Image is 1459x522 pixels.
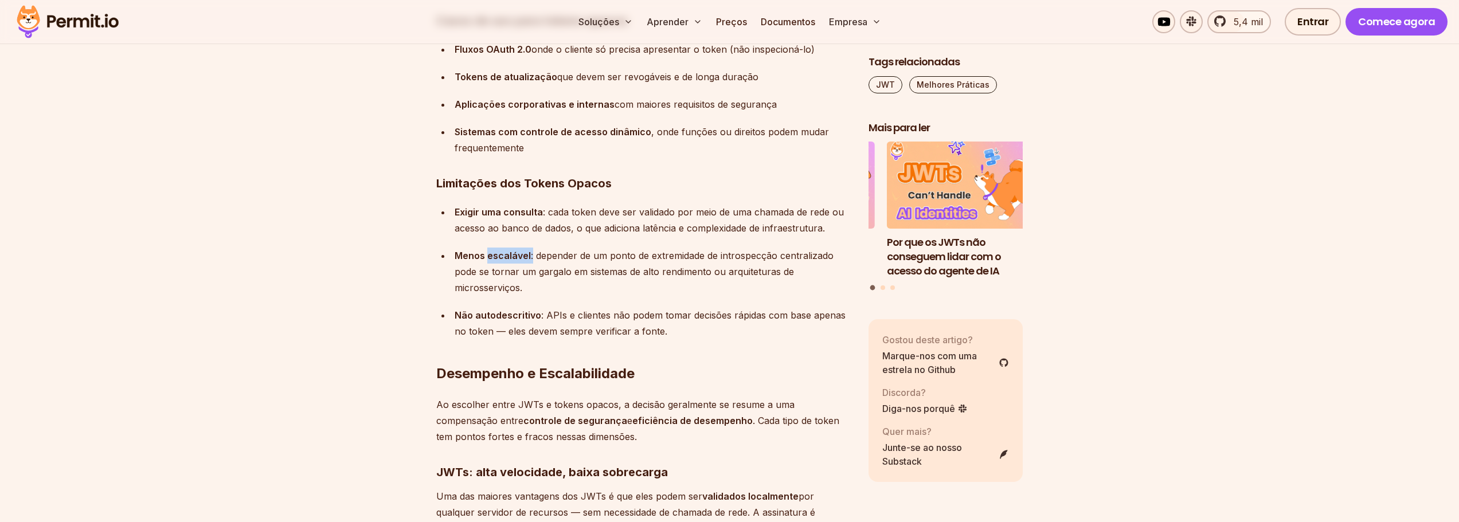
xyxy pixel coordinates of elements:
[455,44,531,55] font: Fluxos OAuth 2.0
[642,10,707,33] button: Aprender
[1207,10,1271,33] a: 5,4 mil
[531,44,815,55] font: onde o cliente só precisa apresentar o token (não inspecioná-lo)
[829,16,867,28] font: Empresa
[869,142,1023,292] div: Postagens
[711,10,752,33] a: Preços
[1285,8,1341,36] a: Entrar
[1297,14,1328,29] font: Entrar
[627,415,632,426] font: e
[455,126,651,138] font: Sistemas com controle de acesso dinâmico
[870,285,875,291] button: Ir para o slide 1
[882,349,1010,376] a: Marque-nos com uma estrela no Github
[887,235,1001,278] font: Por que os JWTs não conseguem lidar com o acesso do agente de IA
[455,309,541,321] font: Não autodescritivo
[909,76,997,93] a: Melhores Práticas
[436,490,702,502] font: Uma das maiores vantagens dos JWTs é que eles podem ser
[716,16,747,28] font: Preços
[647,16,689,28] font: Aprender
[436,399,795,426] font: Ao escolher entre JWTs e tokens opacos, a decisão geralmente se resume a uma compensação entre
[615,99,777,110] font: com maiores requisitos de segurança
[455,250,834,293] font: : depender de um ponto de extremidade de introspecção centralizado pode se tornar um gargalo em s...
[523,415,627,426] font: controle de segurança
[455,206,543,218] font: Exigir uma consulta
[890,285,895,290] button: Vá para o slide 3
[881,285,885,290] button: Vá para o slide 2
[455,71,557,83] font: Tokens de atualização
[455,206,844,234] font: : cada token deve ser validado por meio de uma chamada de rede ou acesso ao banco de dados, o que...
[436,176,612,190] font: Limitações dos Tokens Opacos
[869,76,902,93] a: JWT
[455,99,615,110] font: Aplicações corporativas e internas
[887,142,1042,278] a: Por que os JWTs não conseguem lidar com o acesso do agente de IAPor que os JWTs não conseguem lid...
[702,490,799,502] font: validados localmente
[1358,14,1435,29] font: Comece agora
[436,465,668,479] font: JWTs: alta velocidade, baixa sobrecarga
[882,387,926,398] font: Discorda?
[1234,16,1263,28] font: 5,4 mil
[574,10,637,33] button: Soluções
[869,120,930,135] font: Mais para ler
[869,54,960,69] font: Tags relacionadas
[882,334,973,346] font: Gostou deste artigo?
[557,71,758,83] font: que devem ser revogáveis ​​e de longa duração
[1345,8,1448,36] a: Comece agora
[761,16,815,28] font: Documentos
[11,2,124,41] img: Logotipo da permissão
[756,10,820,33] a: Documentos
[720,142,875,278] li: 3 de 3
[917,80,989,89] font: Melhores Práticas
[824,10,886,33] button: Empresa
[876,80,895,89] font: JWT
[887,142,1042,229] img: Por que os JWTs não conseguem lidar com o acesso do agente de IA
[455,250,531,261] font: Menos escalável
[720,142,875,229] img: O Controle de Acesso Baseado em Políticas (PBAC) não é tão bom quanto você pensa
[632,415,753,426] font: eficiência de desempenho
[882,441,1010,468] a: Junte-se ao nosso Substack
[436,365,635,382] font: Desempenho e Escalabilidade
[882,402,968,415] a: Diga-nos porquê
[887,142,1042,278] li: 1 de 3
[455,309,846,337] font: : APIs e clientes não podem tomar decisões rápidas com base apenas no token — eles devem sempre v...
[578,16,619,28] font: Soluções
[882,426,932,437] font: Quer mais?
